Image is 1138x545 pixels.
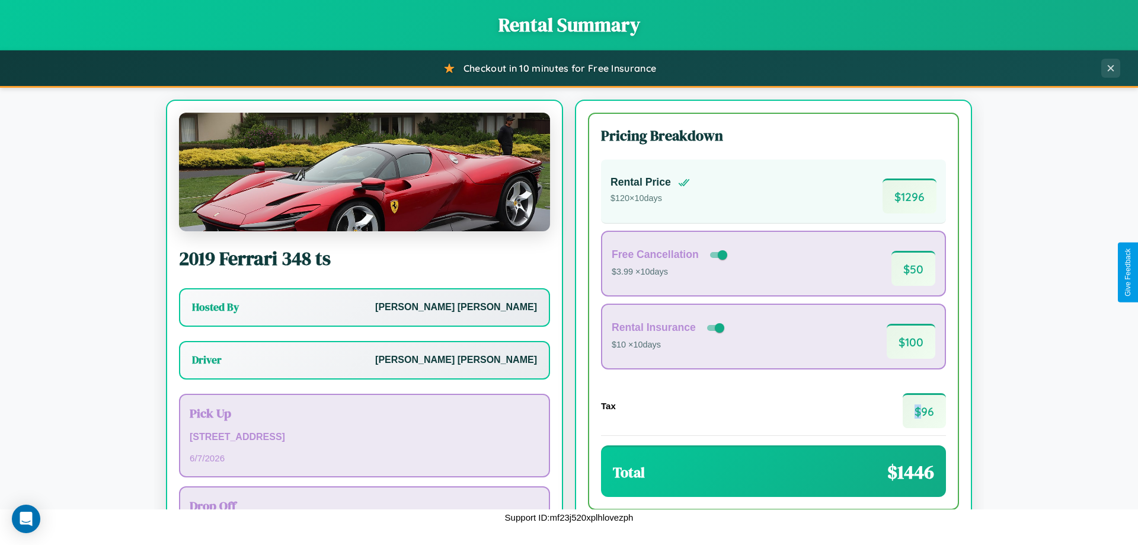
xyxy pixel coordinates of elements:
[192,353,222,367] h3: Driver
[12,505,40,533] div: Open Intercom Messenger
[601,401,616,411] h4: Tax
[192,300,239,314] h3: Hosted By
[601,126,946,145] h3: Pricing Breakdown
[612,337,727,353] p: $10 × 10 days
[883,179,936,213] span: $ 1296
[190,450,539,466] p: 6 / 7 / 2026
[612,264,730,280] p: $3.99 × 10 days
[887,459,934,485] span: $ 1446
[891,251,935,286] span: $ 50
[612,321,696,334] h4: Rental Insurance
[190,404,539,422] h3: Pick Up
[190,429,539,446] p: [STREET_ADDRESS]
[610,191,690,206] p: $ 120 × 10 days
[179,113,550,231] img: Ferrari 348 ts
[179,246,550,272] h2: 2019 Ferrari 348 ts
[505,509,634,525] p: Support ID: mf23j520xplhlovezph
[612,248,699,261] h4: Free Cancellation
[12,12,1126,38] h1: Rental Summary
[610,176,671,189] h4: Rental Price
[1124,248,1132,297] div: Give Feedback
[375,299,537,316] p: [PERSON_NAME] [PERSON_NAME]
[903,393,946,428] span: $ 96
[887,324,935,359] span: $ 100
[463,62,656,74] span: Checkout in 10 minutes for Free Insurance
[613,463,645,482] h3: Total
[375,352,537,369] p: [PERSON_NAME] [PERSON_NAME]
[190,497,539,514] h3: Drop Off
